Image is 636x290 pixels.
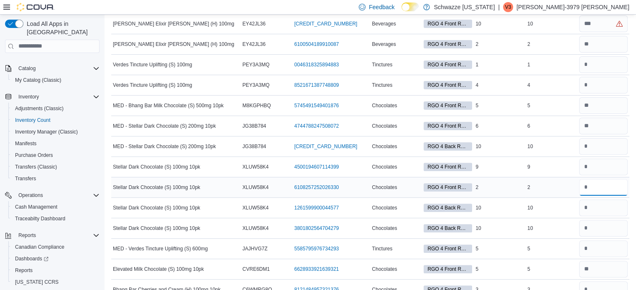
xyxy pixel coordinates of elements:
p: | [498,2,500,12]
button: Adjustments (Classic) [8,103,103,114]
div: 4 [474,80,526,90]
span: RGO 4 Back Room [424,142,472,151]
a: Transfers [12,174,39,184]
span: PEY3A3MQ [243,82,270,88]
span: RGO 4 Front Room [424,20,472,28]
span: Chocolates [372,266,397,272]
a: My Catalog (Classic) [12,75,65,85]
span: Cash Management [12,202,100,212]
span: [US_STATE] CCRS [15,279,59,285]
span: JAJHVG7Z [243,245,268,252]
button: Inventory Manager (Classic) [8,126,103,138]
button: Cash Management [8,201,103,213]
span: Reports [18,232,36,239]
a: 6100504189910087 [294,41,339,48]
div: 4 [526,80,577,90]
a: 6628933921639321 [294,266,339,272]
span: Reports [12,265,100,275]
div: 5 [474,101,526,111]
span: Load All Apps in [GEOGRAPHIC_DATA] [23,20,100,36]
div: 10 [526,203,577,213]
span: Catalog [15,63,100,73]
span: Transfers (Classic) [12,162,100,172]
div: 10 [474,141,526,151]
span: Inventory [18,93,39,100]
div: 1 [526,60,577,70]
span: RGO 4 Front Room [424,81,472,89]
span: My Catalog (Classic) [15,77,61,83]
span: Verdes Tincture Uplifting (S) 100mg [113,82,192,88]
span: Inventory Manager (Classic) [15,129,78,135]
p: [PERSON_NAME]-3979 [PERSON_NAME] [516,2,629,12]
span: RGO 4 Front Room [427,40,468,48]
img: Cova [17,3,54,11]
span: Chocolates [372,164,397,170]
span: RGO 4 Front Room [427,122,468,130]
span: Canadian Compliance [12,242,100,252]
span: Chocolates [372,102,397,109]
span: RGO 4 Front Room [424,61,472,69]
button: Traceabilty Dashboard [8,213,103,224]
div: 10 [474,203,526,213]
span: Verdes Tincture Uplifting (S) 100mg [113,61,192,68]
a: Dashboards [12,254,52,264]
div: 10 [474,223,526,233]
a: Dashboards [8,253,103,265]
a: Canadian Compliance [12,242,68,252]
span: RGO 4 Front Room [427,61,468,68]
span: MED - Stellar Dark Chocolate (S) 200mg 10pk [113,143,216,150]
span: RGO 4 Front Room [424,245,472,253]
span: Catalog [18,65,36,72]
span: XLUW58K4 [243,164,269,170]
span: Tinctures [372,245,392,252]
span: PEY3A3MQ [243,61,270,68]
button: Operations [15,190,46,200]
div: 9 [526,162,577,172]
div: 6 [526,121,577,131]
div: 9 [474,162,526,172]
a: Transfers (Classic) [12,162,60,172]
span: Elevated Milk Chocolate (S) 100mg 10pk [113,266,204,272]
span: My Catalog (Classic) [12,75,100,85]
a: [US_STATE] CCRS [12,277,62,287]
span: Manifests [15,140,36,147]
button: Inventory Count [8,114,103,126]
span: Beverages [372,41,396,48]
span: Inventory Count [15,117,51,124]
span: Chocolates [372,184,397,191]
div: 5 [526,101,577,111]
span: XLUW58K4 [243,225,269,232]
p: Schwazze [US_STATE] [434,2,495,12]
a: 4744788247508072 [294,123,339,129]
span: Traceabilty Dashboard [12,214,100,224]
div: 6 [474,121,526,131]
a: Reports [12,265,36,275]
a: Manifests [12,139,40,149]
button: Transfers (Classic) [8,161,103,173]
span: XLUW58K4 [243,184,269,191]
span: Chocolates [372,143,397,150]
span: RGO 4 Front Room [424,122,472,130]
span: Transfers [12,174,100,184]
span: Cash Management [15,204,57,210]
span: CVRE6DM1 [243,266,270,272]
span: Transfers [15,175,36,182]
span: RGO 4 Back Room [427,204,468,212]
div: 10 [526,141,577,151]
button: Reports [2,229,103,241]
span: EY42JL36 [243,41,266,48]
span: RGO 4 Front Room [424,265,472,273]
div: 2 [474,182,526,192]
span: RGO 4 Front Room [424,40,472,48]
button: [US_STATE] CCRS [8,276,103,288]
div: 10 [474,19,526,29]
span: Inventory [15,92,100,102]
a: 6108257252026330 [294,184,339,191]
span: Dashboards [15,255,49,262]
span: Stellar Dark Chocolate (S) 100mg 10pk [113,164,200,170]
span: Dark Mode [401,11,402,12]
div: 1 [474,60,526,70]
span: Adjustments (Classic) [15,105,64,112]
a: 3801802564704279 [294,225,339,232]
div: Vaughan-3979 Turner [503,2,513,12]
